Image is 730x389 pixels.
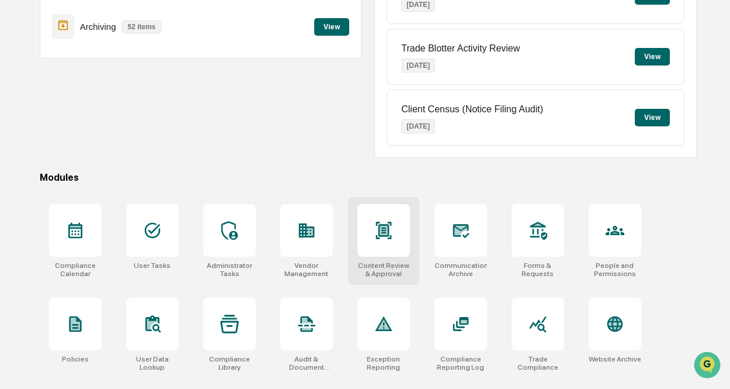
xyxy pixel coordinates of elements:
div: Compliance Library [203,355,256,371]
div: User Tasks [134,261,171,270]
div: 🗄️ [85,149,94,158]
div: We're available if you need us! [40,101,148,111]
span: Attestations [96,147,145,159]
iframe: Open customer support [693,350,724,382]
p: Trade Blotter Activity Review [401,43,520,54]
p: [DATE] [401,58,435,73]
img: 1746055101610-c473b297-6a78-478c-a979-82029cc54cd1 [12,89,33,111]
div: Audit & Document Logs [280,355,333,371]
a: View [314,20,349,32]
div: Exception Reporting [357,355,410,371]
a: 🗄️Attestations [80,143,150,164]
div: Forms & Requests [512,261,564,278]
div: Compliance Calendar [49,261,102,278]
div: Start new chat [40,89,192,101]
p: How can we help? [12,25,213,43]
span: Data Lookup [23,170,74,181]
div: 🖐️ [12,149,21,158]
div: Modules [40,172,697,183]
div: 🔎 [12,171,21,180]
p: Archiving [80,22,116,32]
div: Content Review & Approval [357,261,410,278]
a: 🔎Data Lookup [7,165,78,186]
div: Communications Archive [434,261,487,278]
span: Preclearance [23,147,75,159]
div: Compliance Reporting Log [434,355,487,371]
button: View [314,18,349,36]
p: [DATE] [401,119,435,133]
button: View [635,109,670,126]
p: Client Census (Notice Filing Audit) [401,104,543,115]
button: View [635,48,670,66]
a: Powered byPylon [82,198,141,207]
span: Pylon [116,198,141,207]
div: Trade Compliance [512,355,564,371]
button: Start new chat [199,93,213,107]
p: 52 items [121,20,161,33]
div: People and Permissions [589,261,641,278]
div: Website Archive [589,355,641,363]
a: 🖐️Preclearance [7,143,80,164]
div: User Data Lookup [126,355,179,371]
div: Policies [62,355,89,363]
div: Vendor Management [280,261,333,278]
div: Administrator Tasks [203,261,256,278]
